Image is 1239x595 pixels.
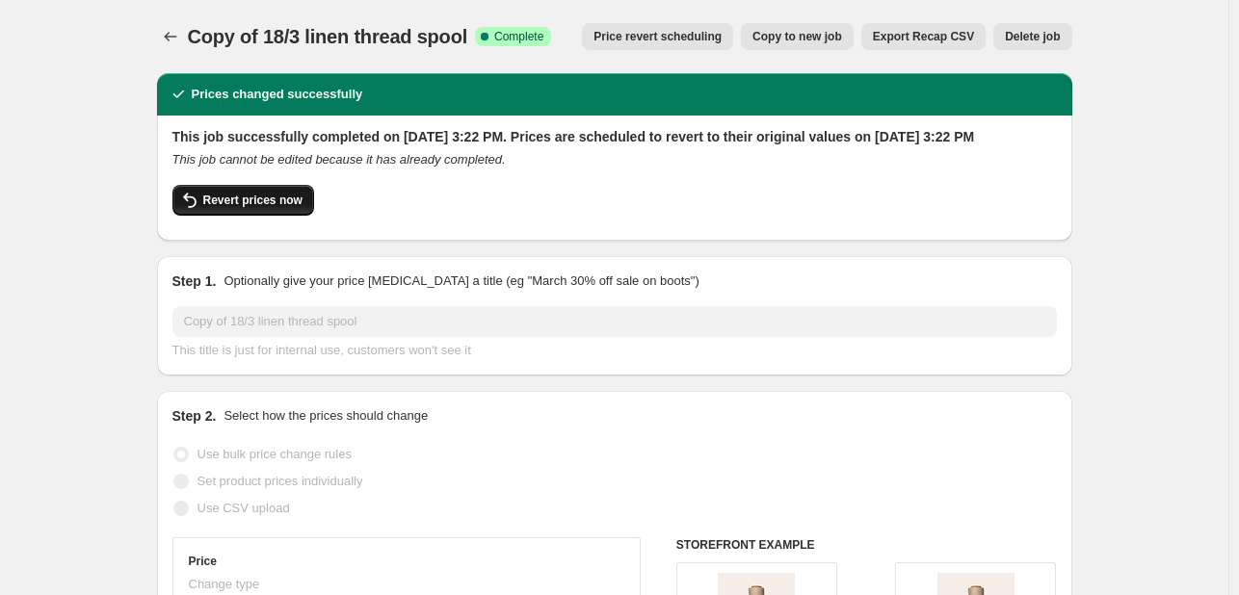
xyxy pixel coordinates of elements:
h3: Price [189,554,217,569]
span: Use bulk price change rules [198,447,352,461]
input: 30% off holiday sale [172,306,1057,337]
span: Complete [494,29,543,44]
button: Delete job [993,23,1071,50]
span: Export Recap CSV [873,29,974,44]
button: Export Recap CSV [861,23,986,50]
span: Copy to new job [752,29,842,44]
p: Select how the prices should change [224,406,428,426]
h2: Step 1. [172,272,217,291]
i: This job cannot be edited because it has already completed. [172,152,506,167]
span: Copy of 18/3 linen thread spool [188,26,468,47]
h2: Step 2. [172,406,217,426]
button: Price change jobs [157,23,184,50]
button: Price revert scheduling [582,23,733,50]
span: Price revert scheduling [593,29,722,44]
span: Change type [189,577,260,591]
span: Set product prices individually [198,474,363,488]
h6: STOREFRONT EXAMPLE [676,537,1057,553]
button: Copy to new job [741,23,854,50]
span: Use CSV upload [198,501,290,515]
span: Delete job [1005,29,1060,44]
h2: This job successfully completed on [DATE] 3:22 PM. Prices are scheduled to revert to their origin... [172,127,1057,146]
button: Revert prices now [172,185,314,216]
p: Optionally give your price [MEDICAL_DATA] a title (eg "March 30% off sale on boots") [224,272,699,291]
h2: Prices changed successfully [192,85,363,104]
span: This title is just for internal use, customers won't see it [172,343,471,357]
span: Revert prices now [203,193,303,208]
